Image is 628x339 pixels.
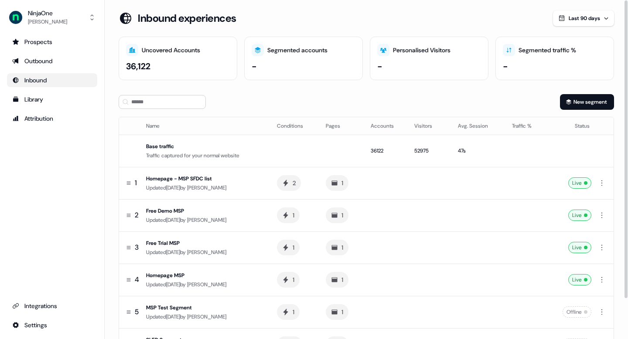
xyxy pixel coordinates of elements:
[267,46,328,55] div: Segmented accounts
[146,207,263,215] div: Free Demo MSP
[553,10,614,26] button: Last 90 days
[341,308,343,316] div: 1
[341,243,343,252] div: 1
[293,211,294,220] div: 1
[146,271,263,280] div: Homepage MSP
[12,95,92,104] div: Library
[187,184,226,191] span: [PERSON_NAME]
[319,117,364,135] th: Pages
[146,216,263,224] div: Updated [DATE] by
[135,275,139,285] span: 4
[277,207,300,223] button: 1
[187,281,226,288] span: [PERSON_NAME]
[7,112,97,125] a: Go to attribution
[341,275,343,284] div: 1
[146,312,263,321] div: Updated [DATE] by
[252,60,257,73] div: -
[277,240,300,255] button: 1
[371,146,400,155] div: 36122
[568,242,591,253] div: Live
[7,54,97,68] a: Go to outbound experience
[568,274,591,285] div: Live
[7,35,97,49] a: Go to prospects
[560,94,614,110] button: New segment
[12,57,92,65] div: Outbound
[341,179,343,187] div: 1
[126,60,150,73] div: 36,122
[146,151,263,160] div: Traffic captured for your normal website
[563,306,591,318] div: Offline
[12,114,92,123] div: Attribution
[326,304,348,320] button: 1
[326,175,348,191] button: 1
[7,299,97,313] a: Go to integrations
[143,117,270,135] th: Name
[146,239,263,247] div: Free Trial MSP
[568,177,591,189] div: Live
[326,207,348,223] button: 1
[277,304,300,320] button: 1
[293,243,294,252] div: 1
[7,92,97,106] a: Go to templates
[146,142,263,151] div: Base traffic
[414,146,444,155] div: 52975
[12,76,92,85] div: Inbound
[458,146,498,155] div: 47s
[187,249,226,256] span: [PERSON_NAME]
[569,15,600,22] span: Last 90 days
[364,117,407,135] th: Accounts
[326,240,348,255] button: 1
[553,122,590,130] div: Status
[277,175,301,191] button: 2
[503,60,508,73] div: -
[7,73,97,87] a: Go to Inbound
[146,174,263,183] div: Homepage - MSP SFDC list
[277,272,300,288] button: 1
[146,280,263,289] div: Updated [DATE] by
[293,308,294,316] div: 1
[187,313,226,320] span: [PERSON_NAME]
[12,37,92,46] div: Prospects
[568,210,591,221] div: Live
[12,302,92,310] div: Integrations
[146,248,263,257] div: Updated [DATE] by
[519,46,576,55] div: Segmented traffic %
[28,17,67,26] div: [PERSON_NAME]
[138,12,236,25] h3: Inbound experiences
[377,60,382,73] div: -
[135,243,139,252] span: 3
[12,321,92,329] div: Settings
[28,9,67,17] div: NinjaOne
[142,46,200,55] div: Uncovered Accounts
[135,307,139,317] span: 5
[293,275,294,284] div: 1
[341,211,343,220] div: 1
[270,117,319,135] th: Conditions
[407,117,451,135] th: Visitors
[135,210,139,220] span: 2
[7,318,97,332] a: Go to integrations
[451,117,505,135] th: Avg. Session
[393,46,451,55] div: Personalised Visitors
[505,117,546,135] th: Traffic %
[326,272,348,288] button: 1
[293,179,296,187] div: 2
[146,303,263,312] div: MSP Test Segment
[146,183,263,192] div: Updated [DATE] by
[135,178,137,188] span: 1
[7,7,97,28] button: NinjaOne[PERSON_NAME]
[187,217,226,224] span: [PERSON_NAME]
